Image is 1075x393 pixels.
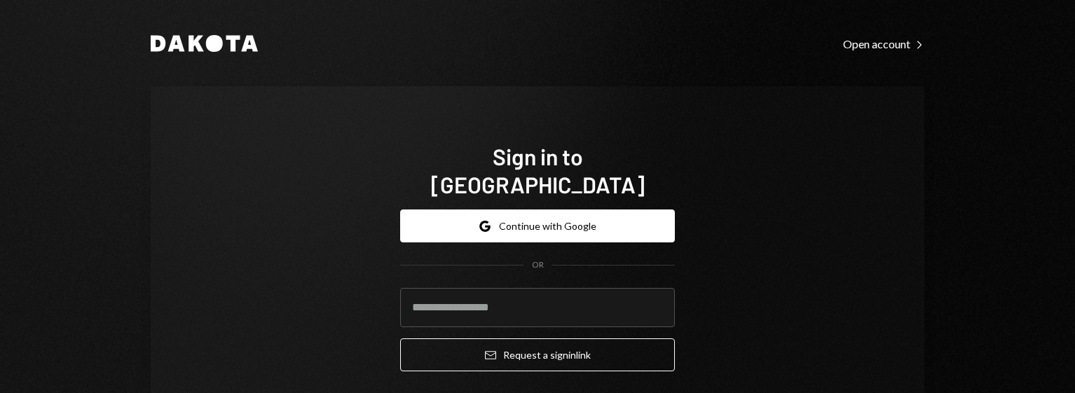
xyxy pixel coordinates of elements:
button: Request a signinlink [400,338,675,371]
div: Open account [843,37,924,51]
div: OR [532,259,544,271]
h1: Sign in to [GEOGRAPHIC_DATA] [400,142,675,198]
button: Continue with Google [400,209,675,242]
a: Open account [843,36,924,51]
